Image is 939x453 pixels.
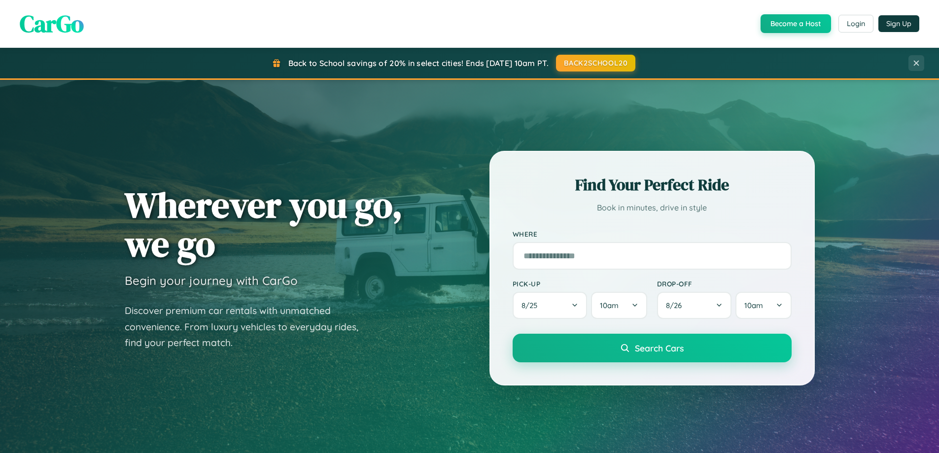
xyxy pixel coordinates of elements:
button: BACK2SCHOOL20 [556,55,635,71]
button: 10am [591,292,647,319]
button: 8/26 [657,292,732,319]
button: Sign Up [878,15,919,32]
button: 8/25 [513,292,588,319]
h3: Begin your journey with CarGo [125,273,298,288]
p: Discover premium car rentals with unmatched convenience. From luxury vehicles to everyday rides, ... [125,303,371,351]
span: 10am [600,301,619,310]
button: Become a Host [761,14,831,33]
label: Pick-up [513,279,647,288]
span: Search Cars [635,343,684,353]
button: Login [838,15,873,33]
span: 10am [744,301,763,310]
label: Where [513,230,792,238]
span: 8 / 26 [666,301,687,310]
span: 8 / 25 [522,301,542,310]
h1: Wherever you go, we go [125,185,403,263]
span: CarGo [20,7,84,40]
p: Book in minutes, drive in style [513,201,792,215]
h2: Find Your Perfect Ride [513,174,792,196]
span: Back to School savings of 20% in select cities! Ends [DATE] 10am PT. [288,58,549,68]
label: Drop-off [657,279,792,288]
button: 10am [735,292,791,319]
button: Search Cars [513,334,792,362]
